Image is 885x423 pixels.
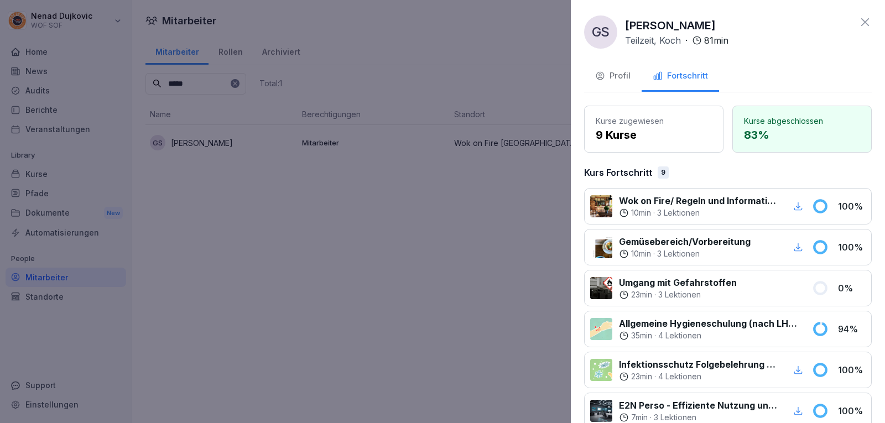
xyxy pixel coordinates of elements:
p: 3 Lektionen [657,248,700,259]
p: E2N Perso - Effiziente Nutzung und Vorteile [619,399,778,412]
p: 3 Lektionen [654,412,696,423]
p: 100 % [838,363,866,377]
p: 100 % [838,241,866,254]
p: 35 min [631,330,652,341]
p: 10 min [631,248,651,259]
p: Kurse zugewiesen [596,115,712,127]
p: 7 min [631,412,648,423]
p: Wok on Fire/ Regeln und Informationen [619,194,778,207]
p: 81 min [704,34,728,47]
p: 100 % [838,200,866,213]
p: 0 % [838,281,866,295]
button: Fortschritt [642,62,719,92]
div: Fortschritt [653,70,708,82]
p: 10 min [631,207,651,218]
p: 23 min [631,289,652,300]
p: 4 Lektionen [658,371,701,382]
p: Kurse abgeschlossen [744,115,860,127]
button: Profil [584,62,642,92]
div: · [619,207,778,218]
p: 83 % [744,127,860,143]
div: GS [584,15,617,49]
p: 3 Lektionen [657,207,700,218]
p: Gemüsebereich/Vorbereitung [619,235,751,248]
div: · [619,330,799,341]
div: · [619,248,751,259]
p: 9 Kurse [596,127,712,143]
p: Infektionsschutz Folgebelehrung (nach §43 IfSG) [619,358,778,371]
p: 94 % [838,322,866,336]
p: Teilzeit, Koch [625,34,681,47]
p: 3 Lektionen [658,289,701,300]
p: Kurs Fortschritt [584,166,652,179]
div: · [619,289,737,300]
p: [PERSON_NAME] [625,17,716,34]
p: Allgemeine Hygieneschulung (nach LHMV §4) [619,317,799,330]
div: · [619,371,778,382]
p: 100 % [838,404,866,417]
p: 4 Lektionen [658,330,701,341]
div: · [619,412,778,423]
p: Umgang mit Gefahrstoffen [619,276,737,289]
div: · [625,34,728,47]
div: Profil [595,70,631,82]
div: 9 [658,166,669,179]
p: 23 min [631,371,652,382]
